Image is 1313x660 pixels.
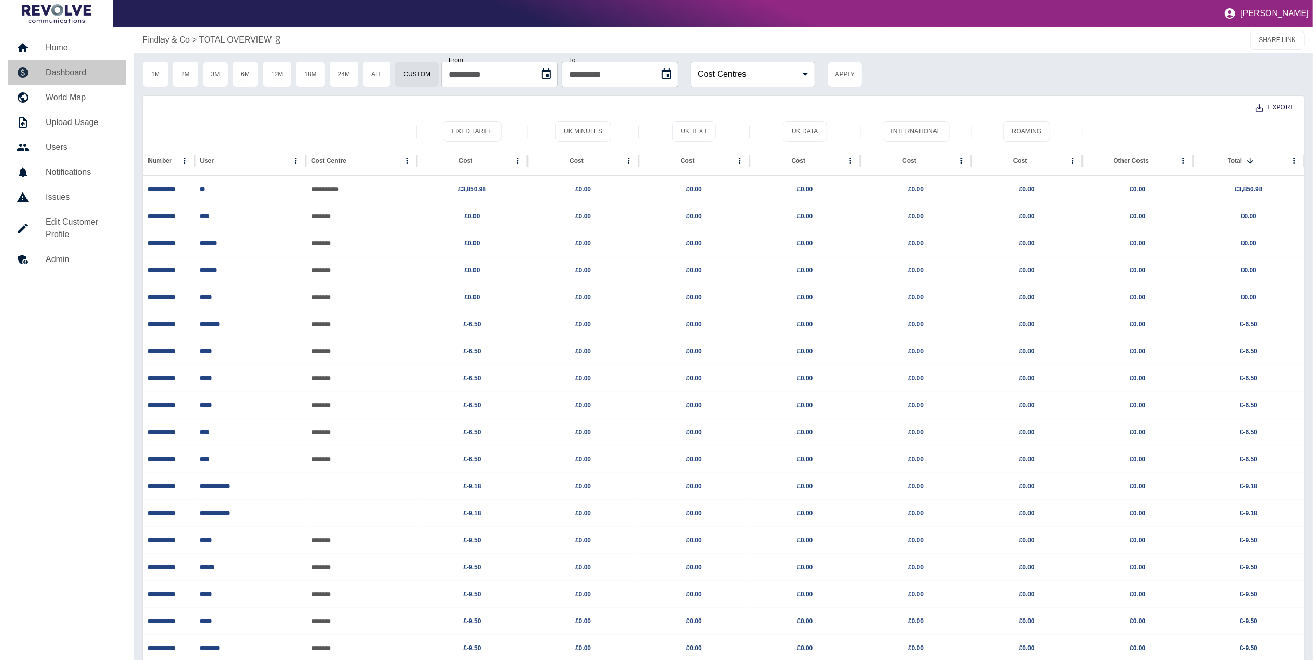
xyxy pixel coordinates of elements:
h5: Issues [46,191,117,203]
a: £0.00 [575,510,591,517]
div: Number [148,157,171,164]
a: £-6.50 [1240,321,1257,328]
div: Cost [681,157,695,164]
a: £-9.18 [1240,483,1257,490]
button: Cost column menu [621,154,636,168]
a: Upload Usage [8,110,126,135]
a: Admin [8,247,126,272]
a: £0.00 [908,644,924,652]
a: £0.00 [464,267,480,274]
a: £0.00 [1019,375,1035,382]
button: Export [1248,98,1302,117]
a: £0.00 [575,213,591,220]
h5: Notifications [46,166,117,178]
h5: Admin [46,253,117,266]
a: £0.00 [908,240,924,247]
a: £0.00 [908,321,924,328]
a: £0.00 [1019,563,1035,571]
p: Findlay & Co [142,34,190,46]
button: 12M [262,61,292,87]
a: £0.00 [1019,240,1035,247]
a: £0.00 [575,537,591,544]
a: £0.00 [908,186,924,193]
a: £0.00 [464,240,480,247]
p: > [192,34,197,46]
p: TOTAL OVERVIEW [199,34,272,46]
a: £-6.50 [463,402,481,409]
button: 3M [202,61,229,87]
button: UK Minutes [555,121,611,142]
a: £0.00 [908,510,924,517]
button: Cost column menu [1065,154,1080,168]
p: [PERSON_NAME] [1240,9,1309,18]
label: From [449,57,463,63]
a: £-9.50 [463,537,481,544]
a: Home [8,35,126,60]
a: £0.00 [575,267,591,274]
a: £0.00 [575,644,591,652]
a: £0.00 [1130,456,1145,463]
button: Sort [1243,154,1257,168]
a: £-9.50 [1240,563,1257,571]
a: £3,850.98 [458,186,486,193]
a: £0.00 [1130,240,1145,247]
a: £0.00 [686,375,702,382]
a: £0.00 [1130,429,1145,436]
a: £0.00 [1130,563,1145,571]
a: £0.00 [575,483,591,490]
a: £0.00 [464,294,480,301]
a: £0.00 [575,617,591,625]
a: £3,850.98 [1235,186,1262,193]
a: £0.00 [575,402,591,409]
a: £0.00 [575,375,591,382]
a: £0.00 [908,348,924,355]
a: £0.00 [686,402,702,409]
a: £-6.50 [1240,456,1257,463]
a: £0.00 [686,563,702,571]
button: Number column menu [178,154,192,168]
button: Cost column menu [733,154,747,168]
a: £0.00 [1019,267,1035,274]
a: £0.00 [797,267,813,274]
a: £0.00 [797,644,813,652]
button: Cost column menu [954,154,969,168]
button: 24M [329,61,359,87]
a: £0.00 [686,537,702,544]
a: £0.00 [1019,483,1035,490]
div: Cost [570,157,584,164]
a: £0.00 [797,510,813,517]
a: £0.00 [1130,348,1145,355]
a: £0.00 [1130,213,1145,220]
div: Cost [792,157,806,164]
a: £0.00 [908,213,924,220]
a: £0.00 [575,590,591,598]
a: £0.00 [686,456,702,463]
h5: World Map [46,91,117,104]
button: Cost column menu [510,154,525,168]
a: £0.00 [1130,294,1145,301]
a: £0.00 [797,186,813,193]
a: £0.00 [797,617,813,625]
button: Total column menu [1287,154,1302,168]
a: £0.00 [686,510,702,517]
a: Notifications [8,160,126,185]
button: UK Data [783,121,827,142]
a: £0.00 [1019,510,1035,517]
a: £0.00 [686,240,702,247]
a: £-9.50 [1240,617,1257,625]
a: £0.00 [908,590,924,598]
a: £0.00 [575,321,591,328]
a: £0.00 [797,429,813,436]
a: £0.00 [1130,267,1145,274]
a: £-6.50 [1240,375,1257,382]
a: £0.00 [1019,213,1035,220]
button: SHARE LINK [1250,31,1305,50]
a: £0.00 [1019,294,1035,301]
div: Cost [459,157,473,164]
h5: Upload Usage [46,116,117,129]
a: £-6.50 [1240,348,1257,355]
a: Users [8,135,126,160]
a: £-6.50 [463,429,481,436]
div: Total [1228,157,1242,164]
button: [PERSON_NAME] [1220,3,1313,24]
